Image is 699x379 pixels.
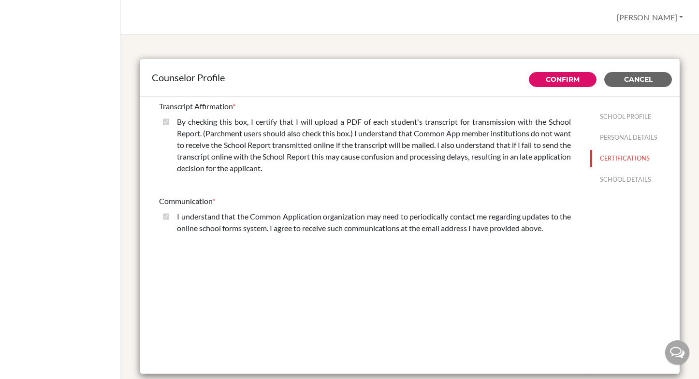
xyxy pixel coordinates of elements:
[590,171,680,188] button: SCHOOL DETAILS
[612,8,687,27] button: [PERSON_NAME]
[590,150,680,167] button: CERTIFICATIONS
[159,102,233,111] span: Transcript Affirmation
[590,129,680,146] button: PERSONAL DETAILS
[22,7,42,15] span: Help
[177,211,571,234] label: I understand that the Common Application organization may need to periodically contact me regardi...
[177,116,571,174] label: By checking this box, I certify that I will upload a PDF of each student's transcript for transmi...
[590,108,680,125] button: SCHOOL PROFILE
[152,70,668,85] div: Counselor Profile
[159,196,212,205] span: Communication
